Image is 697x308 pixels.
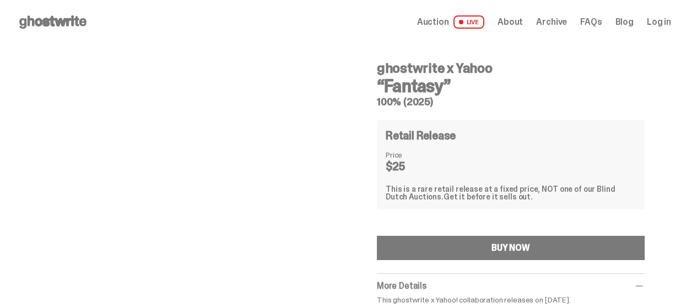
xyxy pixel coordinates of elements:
[580,18,602,26] a: FAQs
[386,161,441,172] dd: $25
[377,77,645,95] h3: “Fantasy”
[377,97,645,107] h5: 100% (2025)
[377,62,645,75] h4: ghostwrite x Yahoo
[377,236,645,260] button: BUY NOW
[377,296,645,304] p: This ghostwrite x Yahoo! collaboration releases on [DATE].
[386,151,441,159] dt: Price
[417,15,484,29] a: Auction LIVE
[386,130,456,141] h4: Retail Release
[615,18,634,26] a: Blog
[417,18,449,26] span: Auction
[444,192,533,202] span: Get it before it sells out.
[491,244,530,252] div: BUY NOW
[386,185,636,201] div: This is a rare retail release at a fixed price, NOT one of our Blind Dutch Auctions.
[453,15,485,29] span: LIVE
[647,18,671,26] a: Log in
[498,18,523,26] a: About
[536,18,567,26] a: Archive
[377,280,426,291] span: More Details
